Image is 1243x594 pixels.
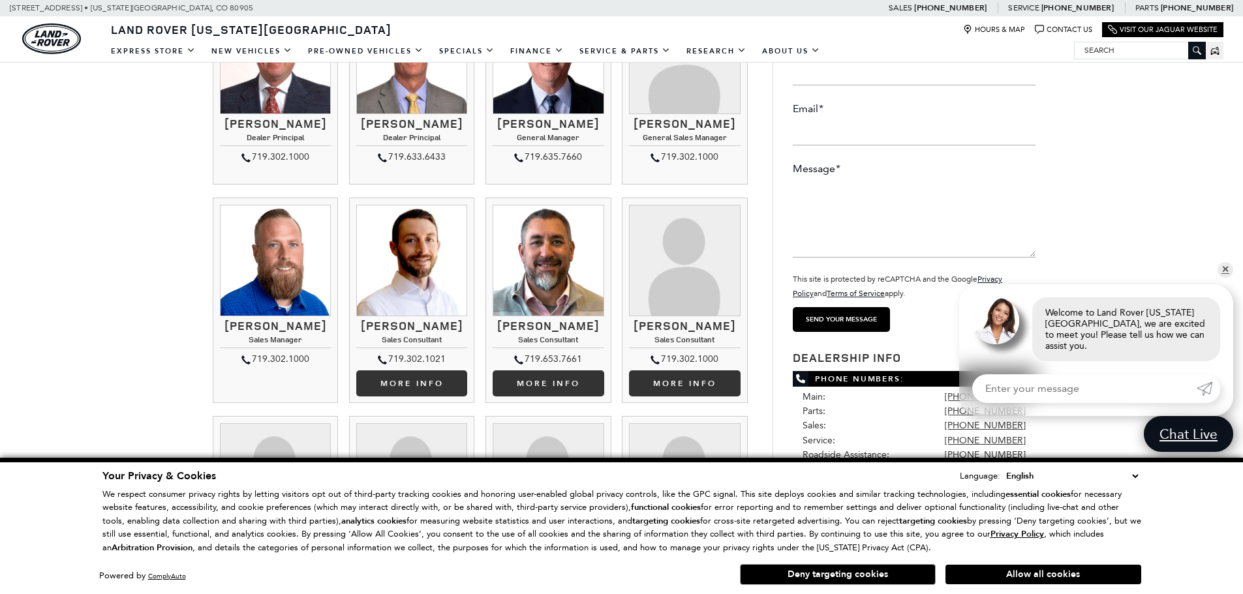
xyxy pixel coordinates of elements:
a: [PHONE_NUMBER] [945,449,1026,460]
span: Main: [803,391,825,402]
textarea: Message* [793,179,1036,258]
a: [PHONE_NUMBER] [945,391,1026,402]
a: EXPRESS STORE [103,40,204,63]
span: Parts: [803,406,825,417]
div: 719.653.7661 [493,351,604,367]
div: Powered by [99,572,186,580]
h3: [PERSON_NAME] [220,319,331,333]
a: Research [679,40,754,63]
div: 719.302.1000 [220,149,331,165]
h4: Sales Consultant [493,335,604,348]
a: Service & Parts [572,40,679,63]
a: ComplyAuto [148,572,186,580]
div: Language: [960,471,1000,480]
h3: [PERSON_NAME] [493,319,604,333]
u: Privacy Policy [990,528,1044,540]
strong: functional cookies [631,501,701,513]
h4: General Manager [493,133,604,145]
a: Hours & Map [963,25,1025,35]
a: [PHONE_NUMBER] [1041,3,1114,13]
h4: Sales Consultant [629,335,740,348]
span: Service [1008,3,1039,12]
h4: Dealer Principal [220,133,331,145]
span: Parts [1135,3,1159,12]
h4: Dealer Principal [356,133,467,145]
a: [PHONE_NUMBER] [945,406,1026,417]
a: [PHONE_NUMBER] [1161,3,1233,13]
div: 719.635.7660 [493,149,604,165]
p: We respect consumer privacy rights by letting visitors opt out of third-party tracking cookies an... [102,488,1141,555]
span: Roadside Assistance: [803,449,889,460]
a: [PHONE_NUMBER] [945,435,1026,446]
a: Land Rover [US_STATE][GEOGRAPHIC_DATA] [103,22,399,37]
span: Phone Numbers: [793,371,1036,387]
input: Search [1075,42,1205,58]
span: Your Privacy & Cookies [102,469,216,483]
label: Message [793,162,840,176]
span: Chat Live [1153,425,1224,443]
a: New Vehicles [204,40,300,63]
small: This site is protected by reCAPTCHA and the Google and apply. [793,275,1002,298]
span: Sales [889,3,912,12]
a: [PHONE_NUMBER] [945,420,1026,431]
a: Specials [431,40,502,63]
a: Chat Live [1144,416,1233,452]
input: Send your message [793,307,890,332]
h4: Sales Manager [220,335,331,348]
a: Finance [502,40,572,63]
a: Submit [1197,374,1220,403]
label: Email [793,102,823,116]
h3: [PERSON_NAME] [356,319,467,333]
img: Land Rover [22,23,81,54]
select: Language Select [1003,469,1141,483]
a: Privacy Policy [990,529,1044,539]
img: Agent profile photo [972,297,1019,344]
a: Terms of Service [827,289,885,298]
a: Contact Us [1035,25,1092,35]
strong: targeting cookies [899,515,967,527]
div: 719.302.1000 [220,351,331,367]
strong: analytics cookies [341,515,407,527]
h3: [PERSON_NAME] [220,117,331,130]
h3: [PERSON_NAME] [629,319,740,333]
h3: [PERSON_NAME] [356,117,467,130]
a: Pre-Owned Vehicles [300,40,431,63]
a: Visit Our Jaguar Website [1108,25,1218,35]
h3: [PERSON_NAME] [629,117,740,130]
a: land-rover [22,23,81,54]
div: 719.633.6433 [356,149,467,165]
input: Last Name* [793,59,1036,85]
h4: General Sales Manager [629,133,740,145]
strong: essential cookies [1005,488,1071,500]
a: [STREET_ADDRESS] • [US_STATE][GEOGRAPHIC_DATA], CO 80905 [10,3,253,12]
input: Email* [793,119,1036,145]
div: 719.302.1000 [629,351,740,367]
strong: targeting cookies [632,515,700,527]
nav: Main Navigation [103,40,828,63]
a: [PHONE_NUMBER] [914,3,987,13]
h4: Sales Consultant [356,335,467,348]
a: More Info [356,370,467,396]
a: More info [493,370,604,396]
button: Allow all cookies [945,565,1141,584]
button: Deny targeting cookies [740,564,936,585]
span: Land Rover [US_STATE][GEOGRAPHIC_DATA] [111,22,391,37]
input: Enter your message [972,374,1197,403]
span: Sales: [803,420,826,431]
span: Service: [803,435,835,446]
a: About Us [754,40,828,63]
h3: [PERSON_NAME] [493,117,604,130]
div: Welcome to Land Rover [US_STATE][GEOGRAPHIC_DATA], we are excited to meet you! Please tell us how... [1032,297,1220,361]
div: 719.302.1000 [629,149,740,165]
a: More info [629,370,740,396]
h3: Dealership Info [793,351,1036,364]
div: 719.302.1021 [356,351,467,367]
strong: Arbitration Provision [112,542,192,554]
